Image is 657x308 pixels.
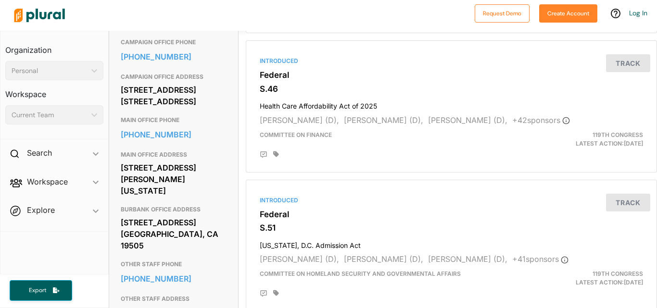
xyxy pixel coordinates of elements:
[121,204,227,215] h3: BURBANK OFFICE ADDRESS
[260,196,643,205] div: Introduced
[260,151,267,159] div: Add Position Statement
[629,9,647,17] a: Log In
[344,115,423,125] span: [PERSON_NAME] (D),
[475,8,530,18] a: Request Demo
[12,66,88,76] div: Personal
[593,270,643,277] span: 119th Congress
[121,71,227,83] h3: CAMPAIGN OFFICE ADDRESS
[428,254,507,264] span: [PERSON_NAME] (D),
[121,83,227,109] div: [STREET_ADDRESS] [STREET_ADDRESS]
[121,114,227,126] h3: MAIN OFFICE PHONE
[22,286,53,295] span: Export
[512,254,569,264] span: + 41 sponsor s
[121,215,227,253] div: [STREET_ADDRESS] [GEOGRAPHIC_DATA], CA 19505
[121,37,227,48] h3: CAMPAIGN OFFICE PHONE
[260,70,643,80] h3: Federal
[260,254,339,264] span: [PERSON_NAME] (D),
[518,131,650,148] div: Latest Action: [DATE]
[260,270,461,277] span: Committee on Homeland Security and Governmental Affairs
[593,131,643,138] span: 119th Congress
[539,4,597,23] button: Create Account
[121,160,227,198] div: [STREET_ADDRESS][PERSON_NAME][US_STATE]
[260,115,339,125] span: [PERSON_NAME] (D),
[260,84,643,94] h3: S.46
[606,194,650,211] button: Track
[121,259,227,270] h3: OTHER STAFF PHONE
[606,54,650,72] button: Track
[260,290,267,297] div: Add Position Statement
[121,49,227,64] a: [PHONE_NUMBER]
[121,127,227,142] a: [PHONE_NUMBER]
[5,80,103,101] h3: Workspace
[260,57,643,65] div: Introduced
[273,151,279,158] div: Add tags
[5,36,103,57] h3: Organization
[260,237,643,250] h4: [US_STATE], D.C. Admission Act
[344,254,423,264] span: [PERSON_NAME] (D),
[121,149,227,160] h3: MAIN OFFICE ADDRESS
[121,271,227,286] a: [PHONE_NUMBER]
[273,290,279,296] div: Add tags
[121,293,227,305] h3: OTHER STAFF ADDRESS
[260,131,332,138] span: Committee on Finance
[10,280,72,301] button: Export
[260,209,643,219] h3: Federal
[518,270,650,287] div: Latest Action: [DATE]
[27,148,52,158] h2: Search
[475,4,530,23] button: Request Demo
[12,110,88,120] div: Current Team
[539,8,597,18] a: Create Account
[512,115,570,125] span: + 42 sponsor s
[260,223,643,233] h3: S.51
[428,115,507,125] span: [PERSON_NAME] (D),
[260,98,643,111] h4: Health Care Affordability Act of 2025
